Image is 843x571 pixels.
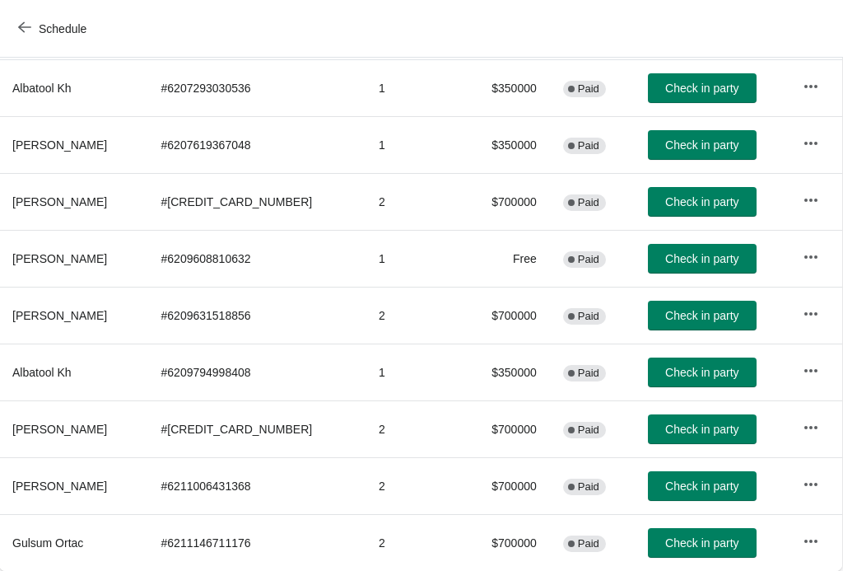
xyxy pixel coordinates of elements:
[148,173,366,230] td: # [CREDIT_CARD_NUMBER]
[463,116,550,173] td: $350000
[12,366,72,379] span: Albatool Kh
[148,344,366,400] td: # 6209794998408
[12,82,72,95] span: Albatool Kh
[12,195,107,208] span: [PERSON_NAME]
[8,14,100,44] button: Schedule
[463,514,550,571] td: $700000
[648,301,757,330] button: Check in party
[12,252,107,265] span: [PERSON_NAME]
[463,344,550,400] td: $350000
[578,310,599,323] span: Paid
[648,358,757,387] button: Check in party
[665,480,738,493] span: Check in party
[148,230,366,287] td: # 6209608810632
[366,344,463,400] td: 1
[148,60,366,116] td: # 6207293030536
[665,366,738,379] span: Check in party
[665,309,738,322] span: Check in party
[148,400,366,457] td: # [CREDIT_CARD_NUMBER]
[12,309,107,322] span: [PERSON_NAME]
[578,424,599,437] span: Paid
[12,138,107,152] span: [PERSON_NAME]
[648,73,757,103] button: Check in party
[648,528,757,558] button: Check in party
[648,414,757,444] button: Check in party
[648,244,757,274] button: Check in party
[148,287,366,344] td: # 6209631518856
[578,480,599,494] span: Paid
[366,116,463,173] td: 1
[366,457,463,514] td: 2
[665,423,738,436] span: Check in party
[366,230,463,287] td: 1
[366,60,463,116] td: 1
[366,400,463,457] td: 2
[648,130,757,160] button: Check in party
[12,480,107,493] span: [PERSON_NAME]
[463,230,550,287] td: Free
[148,514,366,571] td: # 6211146711176
[578,139,599,152] span: Paid
[578,367,599,380] span: Paid
[578,82,599,96] span: Paid
[148,457,366,514] td: # 6211006431368
[665,252,738,265] span: Check in party
[366,173,463,230] td: 2
[648,187,757,217] button: Check in party
[366,514,463,571] td: 2
[463,287,550,344] td: $700000
[665,195,738,208] span: Check in party
[39,22,86,35] span: Schedule
[12,423,107,436] span: [PERSON_NAME]
[463,400,550,457] td: $700000
[148,116,366,173] td: # 6207619367048
[12,536,83,550] span: Gulsum Ortac
[648,471,757,501] button: Check in party
[463,173,550,230] td: $700000
[463,60,550,116] td: $350000
[665,536,738,550] span: Check in party
[665,138,738,152] span: Check in party
[463,457,550,514] td: $700000
[578,537,599,550] span: Paid
[578,253,599,266] span: Paid
[665,82,738,95] span: Check in party
[366,287,463,344] td: 2
[578,196,599,209] span: Paid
